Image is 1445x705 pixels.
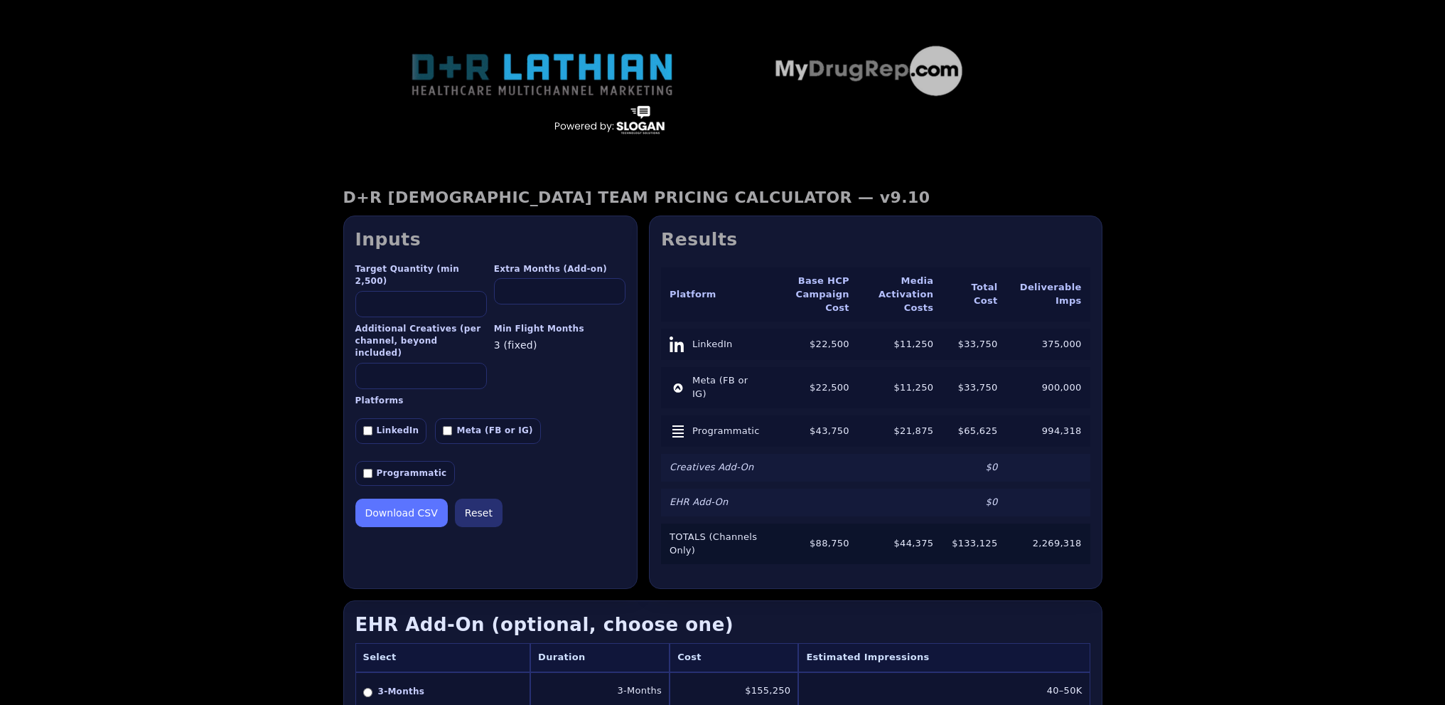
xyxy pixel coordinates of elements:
th: Platform [661,267,773,322]
h3: EHR Add-On (optional, choose one) [355,613,1090,637]
td: $11,250 [858,329,942,360]
label: Min Flight Months [494,323,625,335]
input: LinkedIn [363,426,372,435]
td: $11,250 [858,367,942,408]
th: Duration [530,643,670,672]
h2: Inputs [355,228,625,252]
td: Creatives Add-On [661,454,773,482]
label: 3-Months [363,686,523,698]
label: Extra Months (Add-on) [494,263,625,275]
td: $65,625 [942,415,1006,447]
div: 3 (fixed) [494,338,625,352]
td: 2,269,318 [1006,524,1090,565]
th: Estimated Impressions [798,643,1090,672]
td: 994,318 [1006,415,1090,447]
label: Additional Creatives (per channel, beyond included) [355,323,487,360]
input: 3-Months [363,688,372,697]
td: $0 [942,489,1006,516]
th: Select [355,643,531,672]
th: Cost [670,643,798,672]
th: Total Cost [942,267,1006,322]
td: $22,500 [773,367,858,408]
td: $88,750 [773,524,858,565]
td: $22,500 [773,329,858,360]
span: Programmatic [692,425,760,438]
td: EHR Add-On [661,489,773,516]
td: $44,375 [858,524,942,565]
td: $21,875 [858,415,942,447]
span: LinkedIn [692,338,733,351]
h2: Results [661,228,1090,252]
th: Media Activation Costs [858,267,942,322]
td: 375,000 [1006,329,1090,360]
label: Programmatic [355,461,455,486]
button: Download CSV [355,499,448,527]
td: $43,750 [773,415,858,447]
h1: D+R [DEMOGRAPHIC_DATA] TEAM PRICING CALCULATOR — v9.10 [343,188,1102,207]
th: Base HCP Campaign Cost [773,267,858,322]
label: LinkedIn [355,418,427,443]
td: TOTALS (Channels Only) [661,524,773,565]
td: $33,750 [942,367,1006,408]
input: Meta (FB or IG) [443,426,452,435]
label: Meta (FB or IG) [435,418,540,443]
label: Platforms [355,395,625,407]
span: Meta (FB or IG) [692,374,764,401]
td: $0 [942,454,1006,482]
button: Reset [455,499,503,527]
td: $133,125 [942,524,1006,565]
td: 900,000 [1006,367,1090,408]
input: Programmatic [363,469,372,478]
td: $33,750 [942,329,1006,360]
label: Target Quantity (min 2,500) [355,263,487,288]
th: Deliverable Imps [1006,267,1090,322]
